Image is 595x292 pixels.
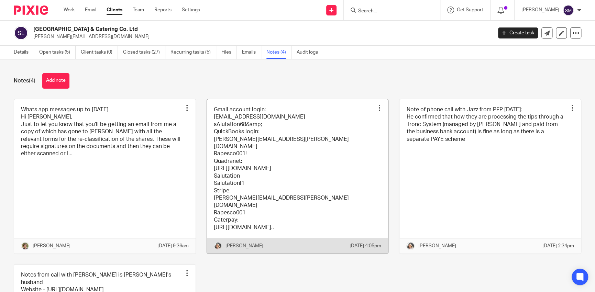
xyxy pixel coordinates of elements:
[107,7,122,13] a: Clients
[406,242,415,250] img: High%20Res%20Andrew%20Price%20Accountants_Poppy%20Jakes%20photography-1187-3.jpg
[42,73,69,89] button: Add note
[123,46,165,59] a: Closed tasks (27)
[29,78,35,83] span: (4)
[563,5,574,16] img: svg%3E
[266,46,291,59] a: Notes (4)
[14,26,28,40] img: svg%3E
[542,243,574,249] p: [DATE] 2:34pm
[33,243,70,249] p: [PERSON_NAME]
[154,7,172,13] a: Reports
[498,27,538,38] a: Create task
[170,46,216,59] a: Recurring tasks (5)
[297,46,323,59] a: Audit logs
[350,243,381,249] p: [DATE] 4:05pm
[14,77,35,85] h1: Notes
[418,243,456,249] p: [PERSON_NAME]
[21,242,29,250] img: High%20Res%20Andrew%20Price%20Accountants_Poppy%20Jakes%20photography-1142.jpg
[457,8,483,12] span: Get Support
[33,26,397,33] h2: [GEOGRAPHIC_DATA] & Catering Co. Ltd
[133,7,144,13] a: Team
[14,46,34,59] a: Details
[33,33,488,40] p: [PERSON_NAME][EMAIL_ADDRESS][DOMAIN_NAME]
[521,7,559,13] p: [PERSON_NAME]
[157,243,189,249] p: [DATE] 9:36am
[221,46,237,59] a: Files
[81,46,118,59] a: Client tasks (0)
[225,243,263,249] p: [PERSON_NAME]
[357,8,419,14] input: Search
[182,7,200,13] a: Settings
[39,46,76,59] a: Open tasks (5)
[214,242,222,250] img: High%20Res%20Andrew%20Price%20Accountants_Poppy%20Jakes%20photography-1187-3.jpg
[85,7,96,13] a: Email
[242,46,261,59] a: Emails
[14,5,48,15] img: Pixie
[64,7,75,13] a: Work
